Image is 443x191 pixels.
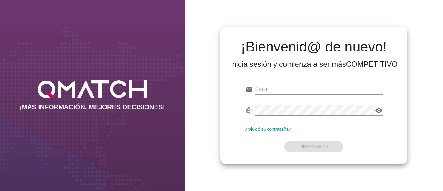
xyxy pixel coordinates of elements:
i: email [245,86,253,93]
a: ¿Olvidó su contraseña? [245,127,291,132]
input: E-mail [255,84,383,94]
i: visibility [375,107,383,114]
div: Inicia sesión y comienza a ser más [230,59,398,69]
h2: ¡MÁS INFORMACIÓN, MEJORES DECISIONES! [20,103,165,111]
h2: ¡Bienvenid@ de nuevo! [230,39,398,54]
strong: COMPETITIVO [346,60,398,68]
i: fingerprint [245,107,253,114]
